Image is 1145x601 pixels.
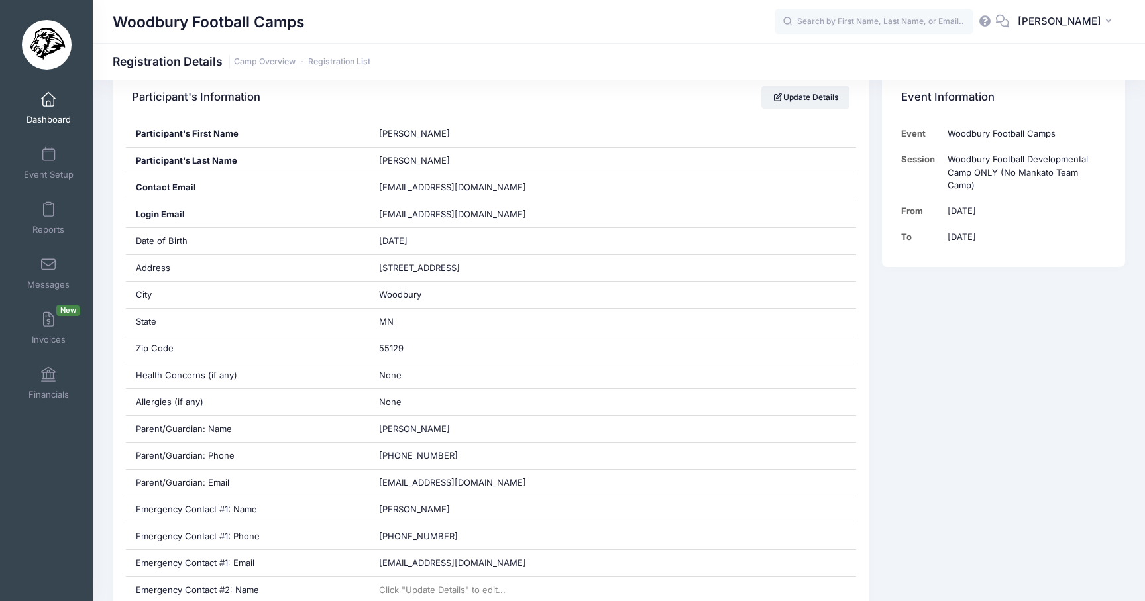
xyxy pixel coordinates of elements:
[942,146,1106,198] td: Woodbury Football Developmental Camp ONLY (No Mankato Team Camp)
[17,85,80,131] a: Dashboard
[32,224,64,235] span: Reports
[379,235,408,246] span: [DATE]
[126,309,369,335] div: State
[126,148,369,174] div: Participant's Last Name
[379,584,506,595] span: Click "Update Details" to edit...
[901,224,942,250] td: To
[379,477,526,488] span: [EMAIL_ADDRESS][DOMAIN_NAME]
[126,550,369,576] div: Emergency Contact #1: Email
[379,531,458,541] span: [PHONE_NUMBER]
[379,504,450,514] span: [PERSON_NAME]
[901,198,942,224] td: From
[1018,14,1101,28] span: [PERSON_NAME]
[17,195,80,241] a: Reports
[126,282,369,308] div: City
[126,121,369,147] div: Participant's First Name
[32,334,66,345] span: Invoices
[379,343,404,353] span: 55129
[126,228,369,254] div: Date of Birth
[308,57,370,67] a: Registration List
[234,57,296,67] a: Camp Overview
[379,262,460,273] span: [STREET_ADDRESS]
[379,396,402,407] span: None
[126,201,369,228] div: Login Email
[17,305,80,351] a: InvoicesNew
[942,198,1106,224] td: [DATE]
[379,316,394,327] span: MN
[126,416,369,443] div: Parent/Guardian: Name
[24,169,74,180] span: Event Setup
[1009,7,1125,37] button: [PERSON_NAME]
[22,20,72,70] img: Woodbury Football Camps
[379,557,526,568] span: [EMAIL_ADDRESS][DOMAIN_NAME]
[126,389,369,415] div: Allergies (if any)
[27,114,71,125] span: Dashboard
[775,9,973,35] input: Search by First Name, Last Name, or Email...
[28,389,69,400] span: Financials
[379,128,450,138] span: [PERSON_NAME]
[113,54,370,68] h1: Registration Details
[126,255,369,282] div: Address
[17,360,80,406] a: Financials
[379,289,421,300] span: Woodbury
[379,423,450,434] span: [PERSON_NAME]
[379,450,458,461] span: [PHONE_NUMBER]
[27,279,70,290] span: Messages
[901,121,942,146] td: Event
[126,362,369,389] div: Health Concerns (if any)
[126,174,369,201] div: Contact Email
[113,7,305,37] h1: Woodbury Football Camps
[17,250,80,296] a: Messages
[126,496,369,523] div: Emergency Contact #1: Name
[56,305,80,316] span: New
[379,182,526,192] span: [EMAIL_ADDRESS][DOMAIN_NAME]
[761,86,849,109] a: Update Details
[901,146,942,198] td: Session
[942,224,1106,250] td: [DATE]
[126,443,369,469] div: Parent/Guardian: Phone
[126,523,369,550] div: Emergency Contact #1: Phone
[126,335,369,362] div: Zip Code
[379,208,545,221] span: [EMAIL_ADDRESS][DOMAIN_NAME]
[379,370,402,380] span: None
[132,79,260,117] h4: Participant's Information
[126,470,369,496] div: Parent/Guardian: Email
[17,140,80,186] a: Event Setup
[379,155,450,166] span: [PERSON_NAME]
[901,79,995,117] h4: Event Information
[942,121,1106,146] td: Woodbury Football Camps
